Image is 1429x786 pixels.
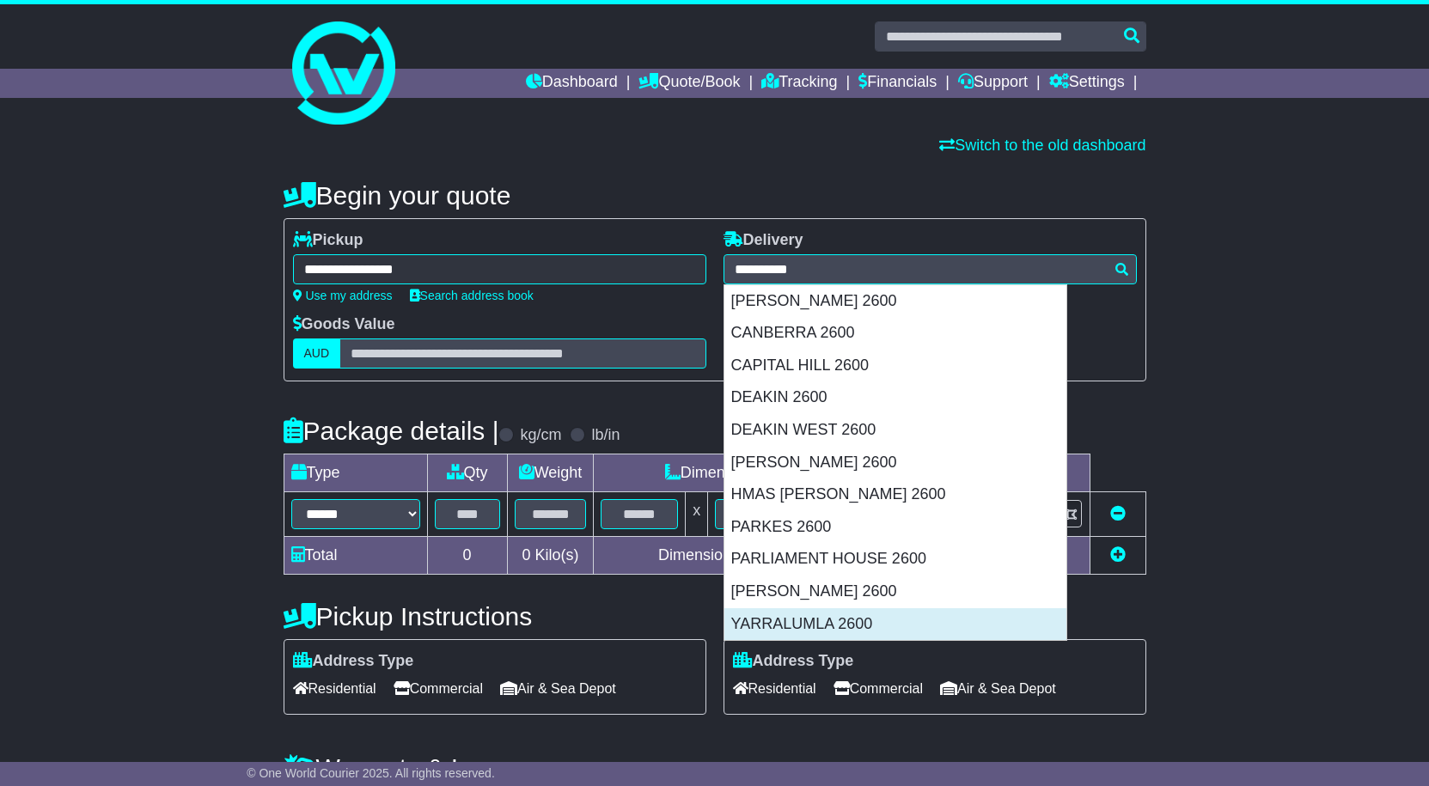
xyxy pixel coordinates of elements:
div: PARKES 2600 [724,511,1066,544]
span: Air & Sea Depot [940,675,1056,702]
td: Dimensions (L x W x H) [594,454,913,492]
td: Qty [427,454,507,492]
h4: Begin your quote [284,181,1146,210]
a: Financials [858,69,937,98]
label: AUD [293,338,341,369]
td: Dimensions in Centimetre(s) [594,537,913,575]
div: YARRALUMLA 2600 [724,608,1066,641]
span: Air & Sea Depot [500,675,616,702]
h4: Pickup Instructions [284,602,706,631]
td: Kilo(s) [507,537,594,575]
label: Delivery [724,231,803,250]
label: Address Type [293,652,414,671]
a: Support [958,69,1028,98]
a: Add new item [1110,546,1126,564]
td: Type [284,454,427,492]
span: © One World Courier 2025. All rights reserved. [247,766,495,780]
a: Tracking [761,69,837,98]
a: Dashboard [526,69,618,98]
label: Address Type [733,652,854,671]
div: [PERSON_NAME] 2600 [724,576,1066,608]
a: Search address book [410,289,534,302]
a: Quote/Book [638,69,740,98]
a: Settings [1049,69,1125,98]
label: Pickup [293,231,363,250]
h4: Package details | [284,417,499,445]
span: Residential [293,675,376,702]
div: [PERSON_NAME] 2600 [724,447,1066,479]
span: Commercial [834,675,923,702]
div: HMAS [PERSON_NAME] 2600 [724,478,1066,511]
h4: Warranty & Insurance [284,753,1146,782]
div: CAPITAL HILL 2600 [724,350,1066,382]
div: CANBERRA 2600 [724,317,1066,350]
span: Residential [733,675,816,702]
a: Use my address [293,289,393,302]
div: DEAKIN 2600 [724,381,1066,414]
label: Goods Value [293,315,395,334]
label: lb/in [591,426,620,445]
div: [PERSON_NAME] 2600 [724,285,1066,318]
label: kg/cm [520,426,561,445]
td: Total [284,537,427,575]
a: Switch to the old dashboard [939,137,1145,154]
span: Commercial [394,675,483,702]
td: Weight [507,454,594,492]
a: Remove this item [1110,505,1126,522]
td: 0 [427,537,507,575]
td: x [686,492,708,537]
div: PARLIAMENT HOUSE 2600 [724,543,1066,576]
typeahead: Please provide city [724,254,1137,284]
span: 0 [522,546,530,564]
div: DEAKIN WEST 2600 [724,414,1066,447]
